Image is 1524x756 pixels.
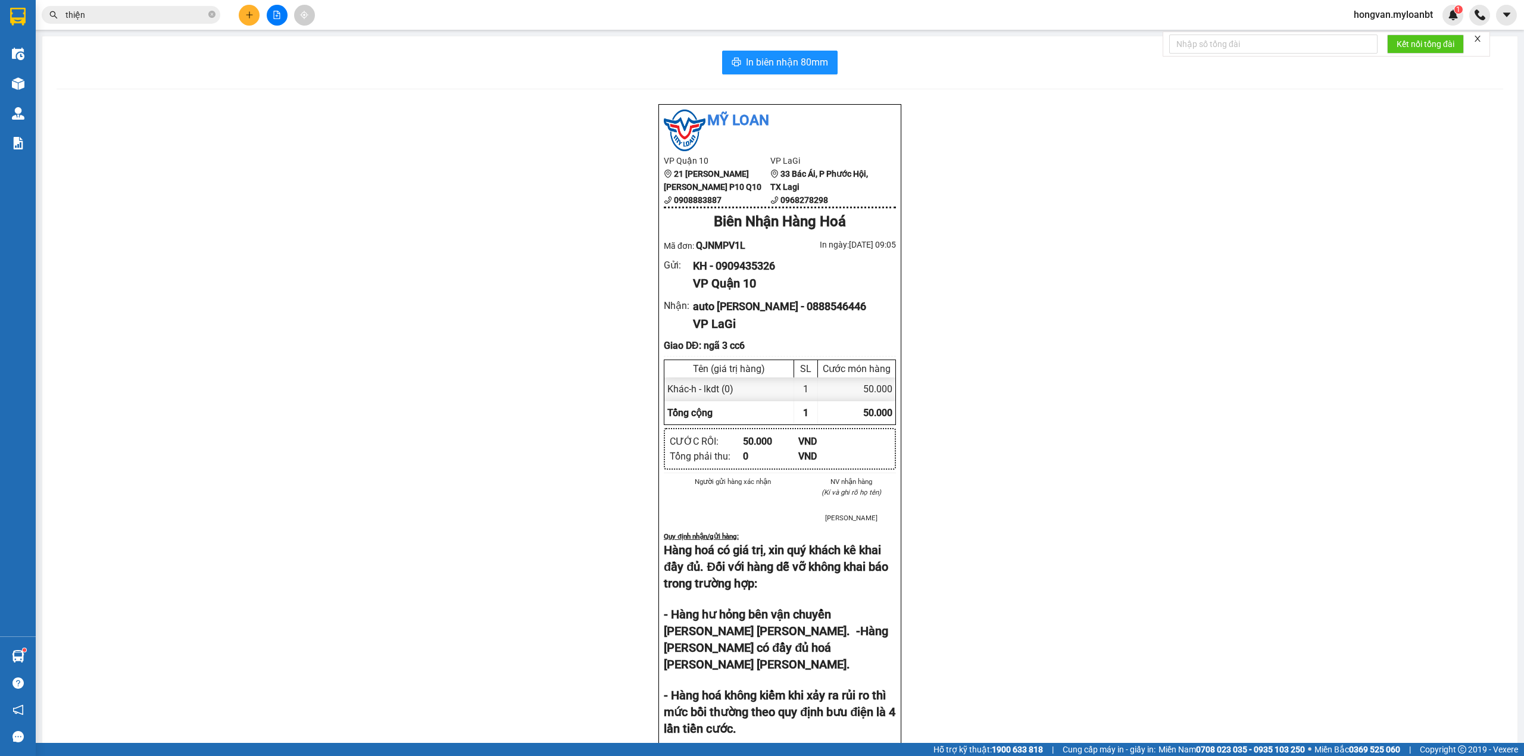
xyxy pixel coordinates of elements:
span: question-circle [13,677,24,689]
strong: 0369 525 060 [1349,745,1400,754]
b: 0968278298 [780,195,828,205]
div: 1 [794,377,818,401]
span: copyright [1458,745,1466,754]
div: auto [PERSON_NAME] - 0888546446 [693,298,886,315]
button: printerIn biên nhận 80mm [722,51,838,74]
span: search [49,11,58,19]
span: 50.000 [863,407,892,418]
div: 50.000 [818,377,895,401]
strong: 1900 633 818 [992,745,1043,754]
li: Mỹ Loan [664,110,896,132]
span: Cung cấp máy in - giấy in: [1063,743,1156,756]
img: solution-icon [12,137,24,149]
button: plus [239,5,260,26]
img: icon-new-feature [1448,10,1459,20]
span: Miền Nam [1158,743,1305,756]
li: [PERSON_NAME] [806,513,896,523]
div: SL [797,363,814,374]
li: Người gửi hàng xác nhận [688,476,777,487]
img: warehouse-icon [12,48,24,60]
img: logo.jpg [664,110,705,151]
i: (Kí và ghi rõ họ tên) [822,488,881,496]
div: In ngày: [DATE] 09:05 [780,238,896,251]
button: Kết nối tổng đài [1387,35,1464,54]
span: In biên nhận 80mm [746,55,828,70]
li: VP LaGi [770,154,877,167]
div: Tên (giá trị hàng) [667,363,791,374]
span: 1 [803,407,808,418]
img: warehouse-icon [12,77,24,90]
span: phone [664,196,672,204]
span: Tổng cộng [667,407,713,418]
strong: Hàng hoá có giá trị, xin quý khách kê khai đầy đủ. Đối với hàng dễ vỡ không khai ba... [664,543,888,591]
span: plus [245,11,254,19]
strong: - Hàng hư hỏng bên vận chuyển [PERSON_NAME] [PERSON_NAME]. -Hàng [PERSON_NAME] có đẩy đủ ... [664,607,888,671]
span: Miền Bắc [1314,743,1400,756]
sup: 1 [1454,5,1463,14]
button: file-add [267,5,288,26]
input: Nhập số tổng đài [1169,35,1378,54]
div: Tổng phải thu : [670,449,743,464]
span: Hỗ trợ kỹ thuật: [933,743,1043,756]
img: phone-icon [1475,10,1485,20]
div: Nhận : [664,298,693,313]
div: Cước món hàng [821,363,892,374]
div: Gửi : [664,258,693,273]
div: Biên Nhận Hàng Hoá [664,211,896,233]
sup: 1 [23,648,26,652]
img: logo-vxr [10,8,26,26]
div: VP Quận 10 [693,274,886,293]
li: VP Quận 10 [664,154,770,167]
div: VND [798,449,854,464]
span: close-circle [208,10,216,21]
div: Quy định nhận/gửi hàng : [664,531,896,542]
strong: 0708 023 035 - 0935 103 250 [1196,745,1305,754]
input: Tìm tên, số ĐT hoặc mã đơn [65,8,206,21]
span: ⚪️ [1308,747,1311,752]
div: Giao DĐ: ngã 3 cc6 [664,338,896,353]
div: CƯỚC RỒI : [670,434,743,449]
span: notification [13,704,24,716]
span: phone [770,196,779,204]
span: QJNMPV1L [696,240,745,251]
div: 0 [743,449,798,464]
span: | [1409,743,1411,756]
span: message [13,731,24,742]
button: caret-down [1496,5,1517,26]
span: hongvan.myloanbt [1344,7,1442,22]
span: Kết nối tổng đài [1397,38,1454,51]
strong: - Hàng hoá không kiểm khi xảy ra rủi ro thì mức bồi thường theo quy định bưu điện là ... [664,688,895,736]
div: Mã đơn: [664,238,780,253]
div: VND [798,434,854,449]
span: aim [300,11,308,19]
b: 33 Bác Ái, P Phước Hội, TX Lagi [770,169,868,192]
span: environment [770,170,779,178]
span: Khác - h - lkdt (0) [667,383,733,395]
span: 1 [1456,5,1460,14]
div: 50.000 [743,434,798,449]
div: KH - 0909435326 [693,258,886,274]
li: NV nhận hàng [806,476,896,487]
span: close-circle [208,11,216,18]
span: caret-down [1501,10,1512,20]
span: close [1473,35,1482,43]
img: warehouse-icon [12,107,24,120]
span: printer [732,57,741,68]
span: environment [664,170,672,178]
span: file-add [273,11,281,19]
button: aim [294,5,315,26]
b: 21 [PERSON_NAME] [PERSON_NAME] P10 Q10 [664,169,761,192]
b: 0908883887 [674,195,722,205]
img: warehouse-icon [12,650,24,663]
div: VP LaGi [693,315,886,333]
span: | [1052,743,1054,756]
